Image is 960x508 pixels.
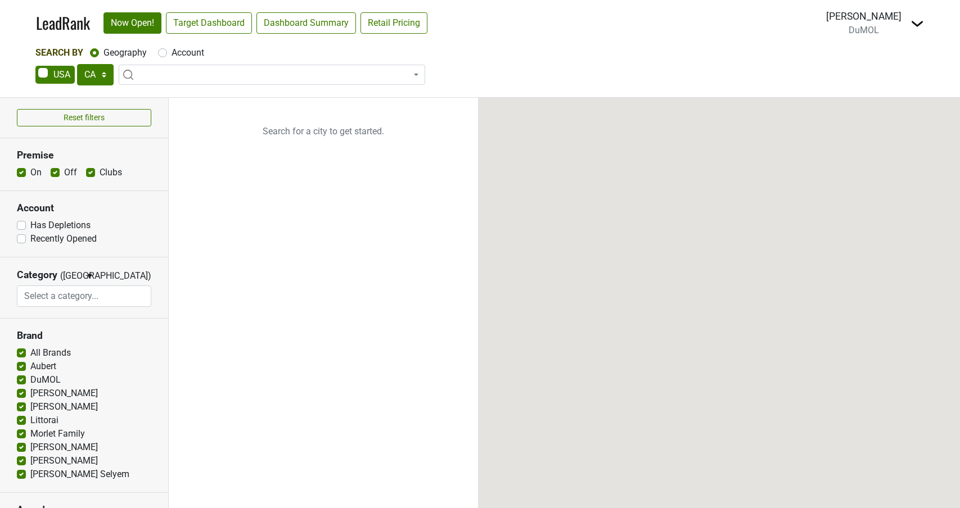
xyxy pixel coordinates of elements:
p: Search for a city to get started. [169,98,478,165]
label: Aubert [30,360,56,373]
label: [PERSON_NAME] [30,441,98,454]
label: [PERSON_NAME] [30,387,98,400]
label: [PERSON_NAME] [30,454,98,468]
a: Dashboard Summary [256,12,356,34]
span: ▼ [85,271,94,281]
h3: Brand [17,330,151,342]
label: Littorai [30,414,58,427]
a: LeadRank [36,11,90,35]
label: Clubs [100,166,122,179]
span: ([GEOGRAPHIC_DATA]) [60,269,83,285]
a: Now Open! [103,12,161,34]
span: DuMOL [849,25,879,35]
label: Account [172,46,204,60]
label: DuMOL [30,373,61,387]
label: On [30,166,42,179]
h3: Account [17,202,151,214]
label: Off [64,166,77,179]
a: Retail Pricing [360,12,427,34]
h3: Category [17,269,57,281]
label: Morlet Family [30,427,85,441]
button: Reset filters [17,109,151,126]
h3: Premise [17,149,151,161]
label: Recently Opened [30,232,97,246]
label: Has Depletions [30,219,91,232]
label: All Brands [30,346,71,360]
label: Geography [103,46,147,60]
label: [PERSON_NAME] Selyem [30,468,129,481]
img: Dropdown Menu [911,17,924,30]
span: Search By [35,47,83,58]
input: Select a category... [17,285,151,307]
div: [PERSON_NAME] [826,9,902,24]
label: [PERSON_NAME] [30,400,98,414]
a: Target Dashboard [166,12,252,34]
